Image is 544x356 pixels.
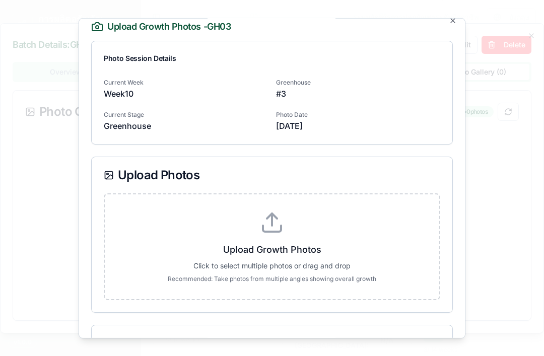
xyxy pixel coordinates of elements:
[104,169,440,181] div: Upload Photos
[91,20,453,32] h2: Upload Growth Photos - GH03
[276,78,311,86] label: Greenhouse
[104,110,144,118] label: Current Stage
[104,119,268,131] p: Greenhouse
[276,87,440,99] p: # 3
[276,119,440,131] p: [DATE]
[121,242,423,256] p: Upload Growth Photos
[104,78,144,86] label: Current Week
[121,260,423,270] p: Click to select multiple photos or drag and drop
[121,274,423,282] p: Recommended: Take photos from multiple angles showing overall growth
[104,87,268,99] p: Week 10
[276,110,308,118] label: Photo Date
[104,337,440,349] div: Growth Notes
[104,53,440,63] div: Photo Session Details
